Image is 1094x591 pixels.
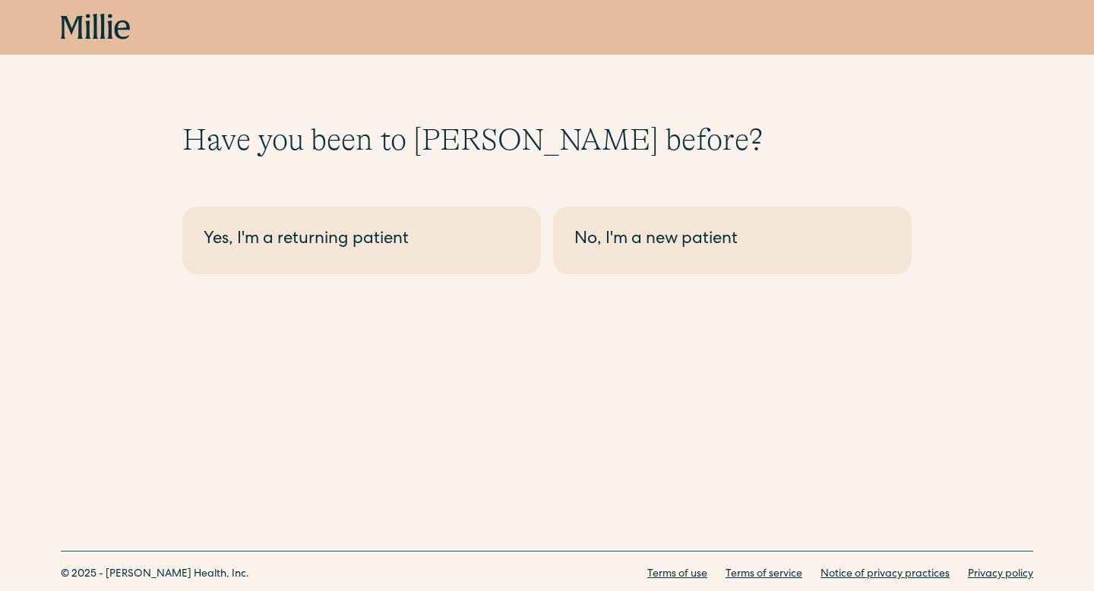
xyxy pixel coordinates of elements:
[553,207,912,274] a: No, I'm a new patient
[61,567,249,583] div: © 2025 - [PERSON_NAME] Health, Inc.
[968,567,1033,583] a: Privacy policy
[820,567,950,583] a: Notice of privacy practices
[182,207,541,274] a: Yes, I'm a returning patient
[182,122,912,158] h1: Have you been to [PERSON_NAME] before?
[574,228,890,253] div: No, I'm a new patient
[204,228,520,253] div: Yes, I'm a returning patient
[647,567,707,583] a: Terms of use
[726,567,802,583] a: Terms of service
